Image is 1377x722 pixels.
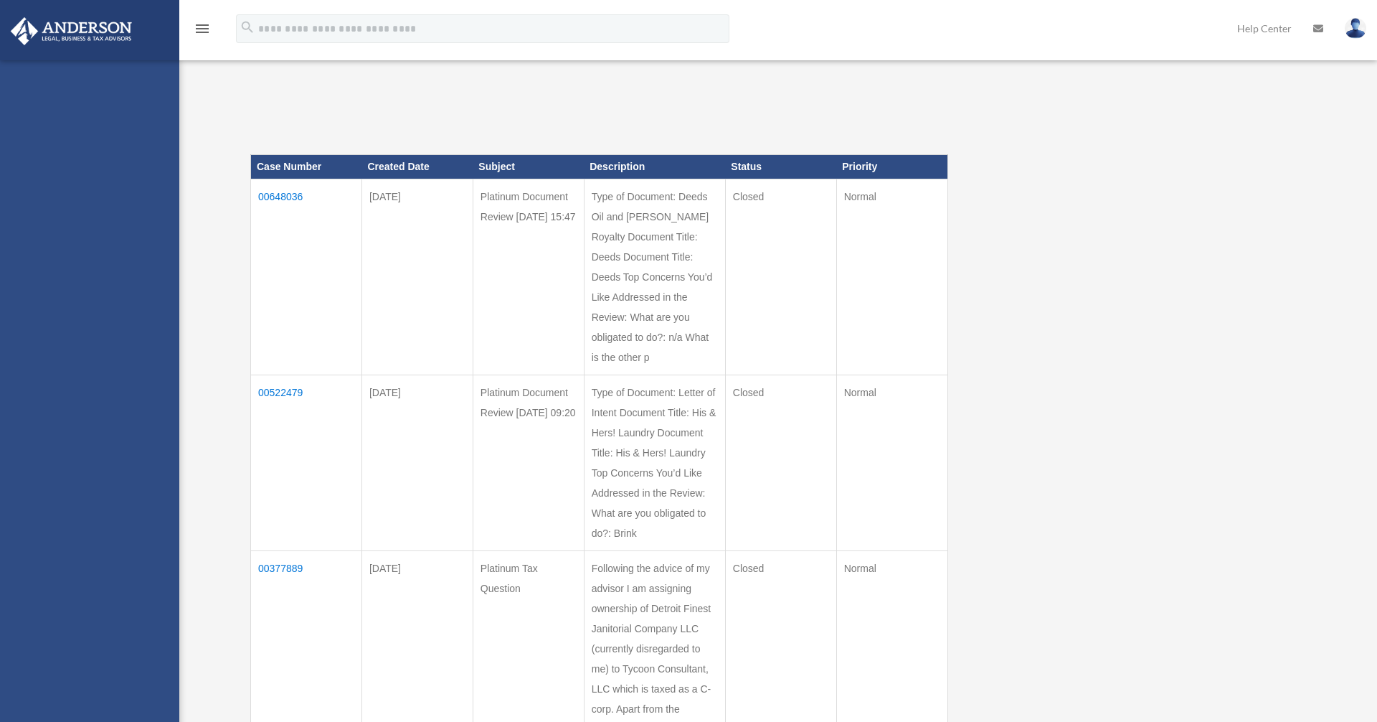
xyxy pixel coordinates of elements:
i: search [240,19,255,35]
td: Platinum Document Review [DATE] 09:20 [473,375,584,551]
td: 00522479 [251,375,362,551]
a: menu [194,25,211,37]
td: Type of Document: Letter of Intent Document Title: His & Hers! Laundry Document Title: His & Hers... [584,375,725,551]
td: Normal [836,179,947,375]
td: 00648036 [251,179,362,375]
td: Platinum Document Review [DATE] 15:47 [473,179,584,375]
i: menu [194,20,211,37]
th: Status [725,155,836,179]
th: Created Date [361,155,473,179]
img: Anderson Advisors Platinum Portal [6,17,136,45]
td: Closed [725,179,836,375]
th: Case Number [251,155,362,179]
th: Description [584,155,725,179]
th: Priority [836,155,947,179]
td: [DATE] [361,375,473,551]
td: [DATE] [361,179,473,375]
td: Type of Document: Deeds Oil and [PERSON_NAME] Royalty Document Title: Deeds Document Title: Deeds... [584,179,725,375]
td: Normal [836,375,947,551]
img: User Pic [1345,18,1366,39]
td: Closed [725,375,836,551]
th: Subject [473,155,584,179]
